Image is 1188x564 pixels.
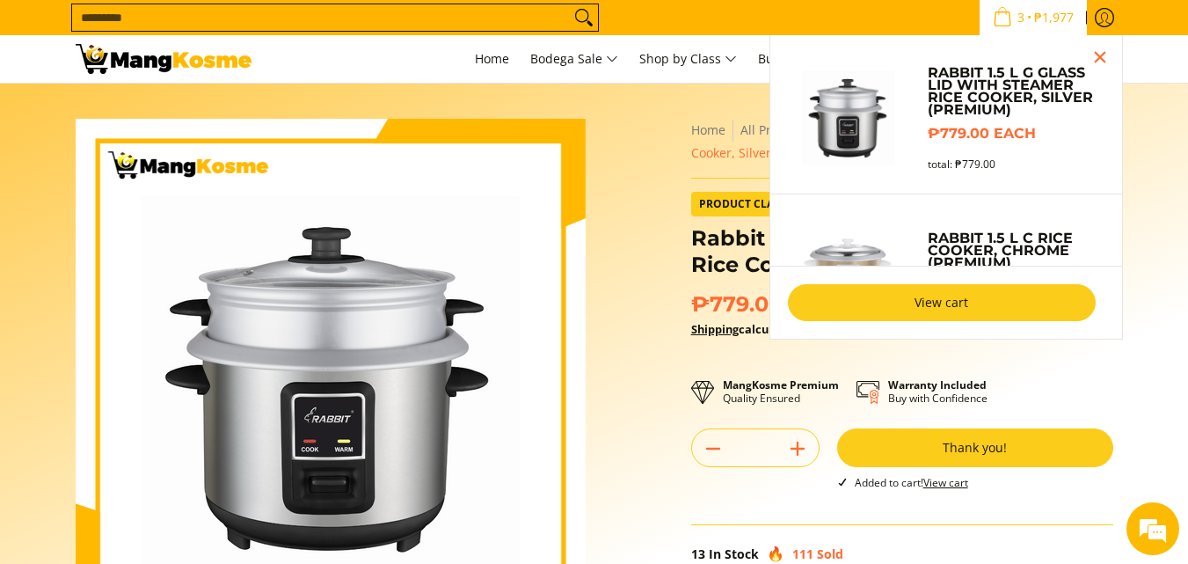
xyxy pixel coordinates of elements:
a: Rabbit 1.5 L C Rice Cooker, Chrome (Premium) [928,232,1104,269]
a: Shipping [691,321,739,337]
img: https://mangkosme.com/products/rabbit-1-5-l-c-rice-cooker-chrome-class-a [788,212,911,335]
a: All Products [740,121,811,138]
button: Add [776,435,819,463]
span: total: ₱779.00 [928,157,995,171]
span: ₱1,977 [1031,11,1076,24]
h6: ₱779.00 each [928,125,1104,143]
span: • [988,8,1079,27]
nav: Breadcrumbs [691,119,1113,165]
span: 13 [691,546,705,562]
nav: Main Menu [269,35,1113,83]
p: Buy with Confidence [888,378,988,405]
span: In Stock [709,546,759,562]
strong: Warranty Included [888,377,987,392]
span: Product Class [692,193,793,216]
a: Rabbit 1.5 L G Glass Lid with Steamer Rice Cooker, Silver (Premium) [928,67,1104,116]
span: Sold [817,546,843,562]
span: 3 [1015,11,1027,24]
button: Close pop up [1087,44,1113,70]
span: ₱779.00 [691,291,783,318]
a: Home [466,35,518,83]
span: Rabbit 1.5 L G Glass Lid with Steamer Rice Cooker, Silver (Premium) [691,121,1077,161]
strong: calculated at checkout [691,321,869,337]
img: https://mangkosme.com/products/rabbit-1-5-l-g-glass-lid-with-steamer-rice-cooker-silver-class-a [788,53,911,176]
h1: Rabbit 1.5 L G Glass Lid with Steamer Rice Cooker, Silver (Premium) [691,225,1113,278]
a: Home [691,121,725,138]
span: Shop by Class [639,48,737,70]
strong: MangKosme Premium [723,377,839,392]
span: Home [475,50,509,67]
a: Shop by Class [630,35,746,83]
span: 111 [792,546,813,562]
button: Thank you! [837,428,1113,467]
button: Search [570,4,598,31]
a: View cart [923,475,968,490]
span: Bulk Center [758,50,827,67]
p: Quality Ensured [723,378,839,405]
span: Added to cart! [855,475,968,490]
span: Bodega Sale [530,48,618,70]
img: Rabbit 1.5L Glass Lid with Steamer Rice Cooker (Silver) l Mang Kosme [76,44,251,74]
a: Product Class Premium [691,192,898,216]
a: Bulk Center [749,35,835,83]
ul: Sub Menu [769,35,1123,340]
a: View cart [788,284,1096,321]
button: Subtract [692,435,734,463]
a: Bodega Sale [521,35,627,83]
